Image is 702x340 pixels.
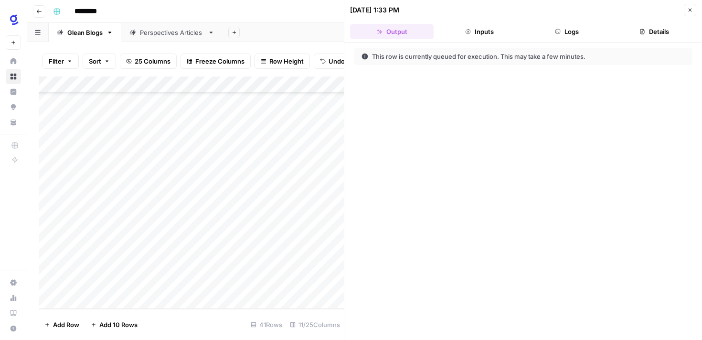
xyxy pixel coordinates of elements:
a: Glean Blogs [49,23,121,42]
button: Workspace: Glean SEO Ops [6,8,21,32]
a: Usage [6,290,21,306]
a: Settings [6,275,21,290]
div: 11/25 Columns [286,317,344,332]
button: Undo [314,54,351,69]
a: Your Data [6,115,21,130]
div: This row is currently queued for execution. This may take a few minutes. [362,52,635,61]
a: Home [6,54,21,69]
div: [DATE] 1:33 PM [350,5,399,15]
button: Output [350,24,434,39]
button: Add 10 Rows [85,317,143,332]
button: Row Height [255,54,310,69]
span: Filter [49,56,64,66]
a: Opportunities [6,99,21,115]
span: Freeze Columns [195,56,245,66]
button: Sort [83,54,116,69]
img: Glean SEO Ops Logo [6,11,23,28]
button: Help + Support [6,321,21,336]
button: Filter [43,54,79,69]
button: Add Row [39,317,85,332]
button: Freeze Columns [181,54,251,69]
a: Learning Hub [6,306,21,321]
span: Row Height [269,56,304,66]
span: Add 10 Rows [99,320,138,329]
a: Perspectives Articles [121,23,223,42]
span: 25 Columns [135,56,170,66]
button: Logs [525,24,609,39]
button: Details [613,24,696,39]
div: 41 Rows [247,317,286,332]
span: Add Row [53,320,79,329]
div: Perspectives Articles [140,28,204,37]
a: Insights [6,84,21,99]
div: Glean Blogs [67,28,103,37]
button: Inputs [437,24,521,39]
button: 25 Columns [120,54,177,69]
span: Sort [89,56,101,66]
a: Browse [6,69,21,84]
span: Undo [329,56,345,66]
